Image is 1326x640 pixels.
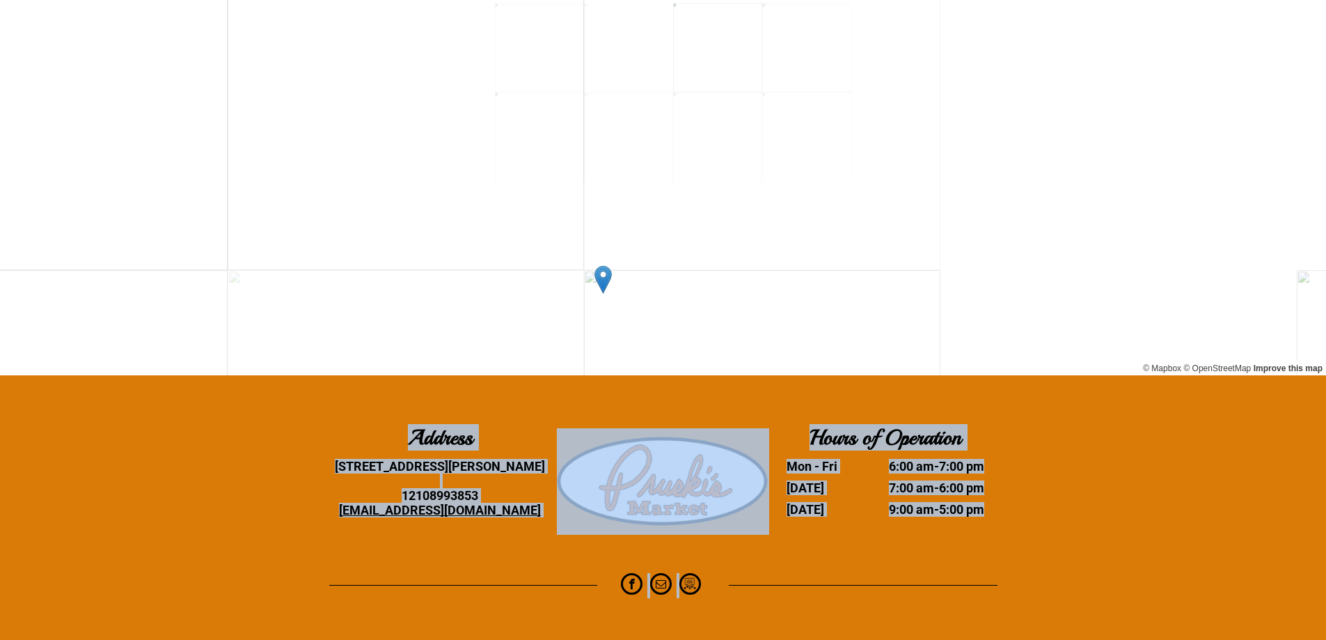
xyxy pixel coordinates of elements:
[939,481,984,495] time: 6:00 pm
[889,481,934,495] time: 7:00 am
[939,459,984,474] time: 7:00 pm
[868,459,985,474] dd: -
[810,424,961,451] b: Hours of Operation
[408,424,473,451] b: Address
[650,573,672,598] a: email
[1143,364,1181,373] a: © Mapbox
[1183,364,1251,373] a: © OpenStreetMap
[329,459,552,474] div: [STREET_ADDRESS][PERSON_NAME]
[329,488,552,503] div: 12108993853
[339,503,541,517] a: [EMAIL_ADDRESS][DOMAIN_NAME]
[787,459,866,474] dt: Mon - Fri
[594,265,612,294] img: marker-icon.png
[787,502,866,517] dt: [DATE]
[939,502,984,517] time: 5:00 pm
[787,481,866,495] dt: [DATE]
[868,481,985,495] dd: -
[889,459,934,474] time: 6:00 am
[889,502,934,517] time: 9:00 am
[868,502,985,517] dd: -
[1254,364,1323,373] a: Improve this map
[557,428,770,535] img: Pruski-s+Market+HQ+Logo2-366w.png
[679,573,701,598] a: Social network
[621,573,642,598] a: facebook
